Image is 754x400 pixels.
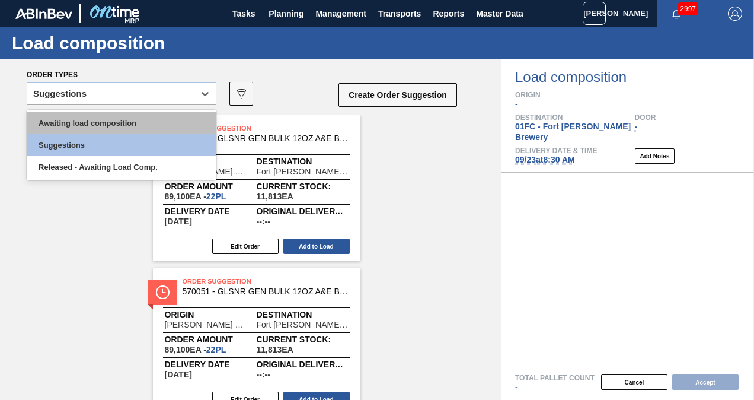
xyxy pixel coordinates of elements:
span: ,11,813,EA, [257,192,293,201]
span: Destination [257,158,349,165]
span: - [515,99,518,109]
span: Delivery Date & Time [515,147,597,154]
span: 09/23/2025 [165,370,192,379]
span: statusOrder Suggestion570051 - GLSNR GEN BULK 12OZ A&E BARE LS BULK 109Origin[PERSON_NAME] [US_ST... [153,115,360,261]
span: 2997 [678,2,698,15]
span: Delivery Date [165,361,257,368]
span: 22,PL [206,192,226,201]
span: Fort Collins Brewery [257,167,349,176]
span: Original delivery time [257,208,349,215]
span: Transports [378,7,421,21]
span: Current Stock: [257,336,349,343]
div: Awaiting load composition [27,112,216,134]
img: status [156,285,170,299]
span: --:-- [257,370,270,379]
span: Order types [27,71,78,79]
div: Released - Awaiting Load Comp. [27,156,216,178]
span: Order amount [165,183,257,190]
button: Add Notes [635,148,675,164]
img: Logout [728,7,742,21]
span: 09/23/2025 [165,217,192,226]
span: Reports [433,7,464,21]
span: Master Data [476,7,523,21]
button: Cancel [601,374,667,390]
span: Order Suggestion [183,275,349,287]
img: TNhmsLtSVTkK8tSr43FrP2fwEKptu5GPRR3wAAAABJRU5ErkJggg== [15,8,72,19]
span: OWENS ILLINOIS [165,320,245,329]
span: Destination [257,311,349,318]
span: Origin [515,91,754,99]
span: --:-- [257,217,270,226]
button: Edit Order [212,239,279,254]
span: 22,PL [206,345,226,354]
span: 09/23 at 8:30 AM [515,155,575,164]
button: Notifications [657,5,695,22]
span: 01FC - Fort [PERSON_NAME] Brewery [515,122,631,142]
span: Fort Collins Brewery [257,320,349,329]
span: Planning [269,7,303,21]
div: Suggestions [27,134,216,156]
span: Current Stock: [257,183,349,190]
span: Tasks [231,7,257,21]
span: - [635,122,638,131]
span: Load composition [515,70,754,84]
span: 570051 - GLSNR GEN BULK 12OZ A&E BARE LS BULK 109 [183,287,349,296]
span: ,11,813,EA, [257,345,293,354]
span: Original delivery time [257,361,349,368]
button: Create Order Suggestion [338,83,457,107]
h1: Load composition [12,36,222,50]
span: Delivery Date [165,208,257,215]
span: Destination [515,114,635,121]
div: Suggestions [33,90,87,98]
span: Order amount [165,336,257,343]
span: Order Suggestion [183,122,349,134]
span: 570051 - GLSNR GEN BULK 12OZ A&E BARE LS BULK 109 [183,134,349,143]
span: Origin [165,311,257,318]
button: Add to Load [283,239,350,254]
span: 89,100EA-22PL [165,192,226,201]
span: Management [315,7,366,21]
span: 89,100EA-22PL [165,345,226,354]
